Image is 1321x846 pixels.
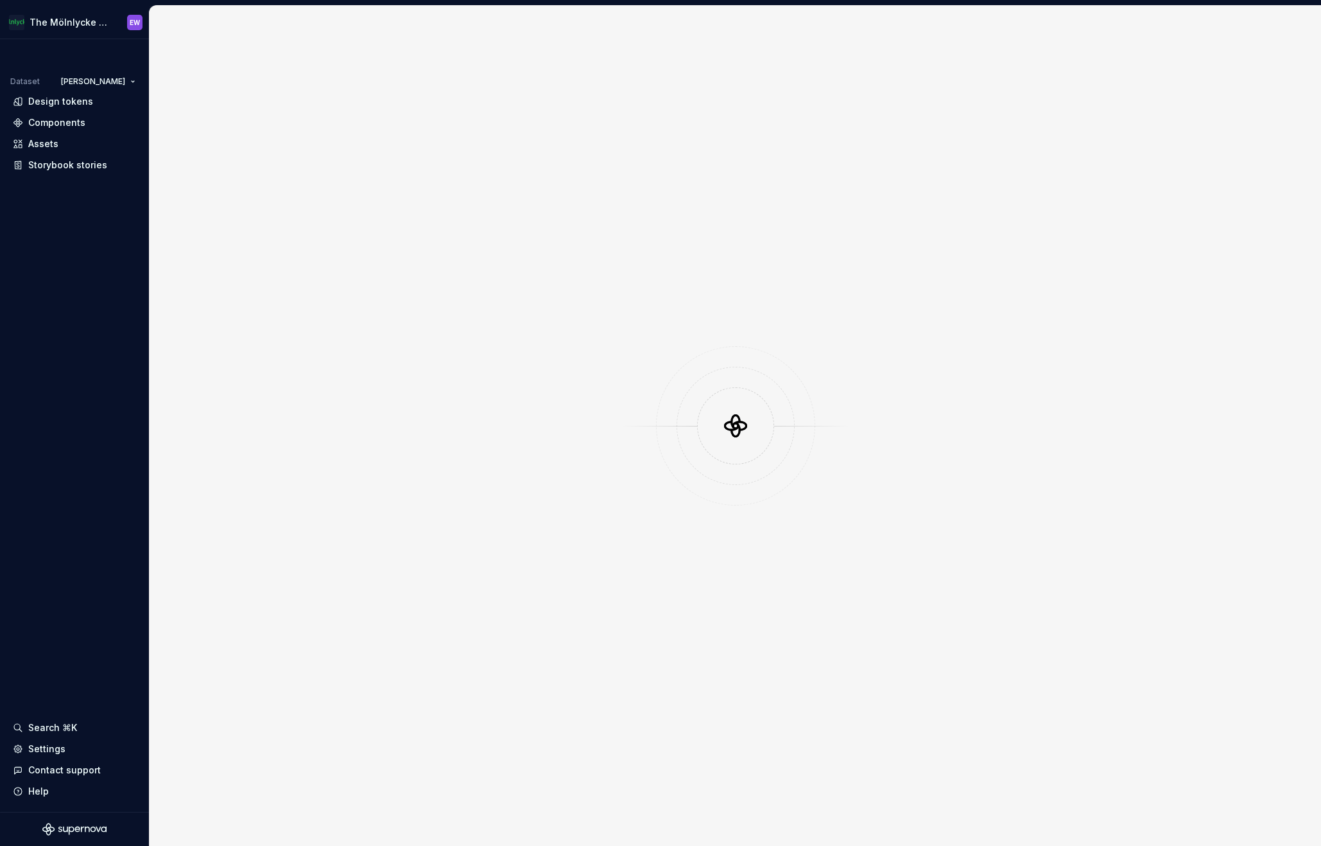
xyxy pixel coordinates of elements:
button: The Mölnlycke ExperienceEW [3,8,146,36]
a: Design tokens [8,91,141,112]
div: Design tokens [28,95,93,108]
div: Assets [28,137,58,150]
button: Search ⌘K [8,718,141,738]
svg: Supernova Logo [42,823,107,836]
div: Settings [28,743,65,755]
div: The Mölnlycke Experience [30,16,112,29]
button: [PERSON_NAME] [55,73,141,91]
a: Components [8,112,141,133]
div: Contact support [28,764,101,777]
a: Storybook stories [8,155,141,175]
div: Dataset [10,76,40,87]
img: 91fb9bbd-befe-470e-ae9b-8b56c3f0f44a.png [9,15,24,30]
button: Help [8,781,141,802]
div: EW [130,17,140,28]
div: Search ⌘K [28,721,77,734]
div: Help [28,785,49,798]
span: [PERSON_NAME] [61,76,125,87]
div: Components [28,116,85,129]
a: Assets [8,134,141,154]
div: Storybook stories [28,159,107,172]
button: Contact support [8,760,141,780]
a: Settings [8,739,141,759]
